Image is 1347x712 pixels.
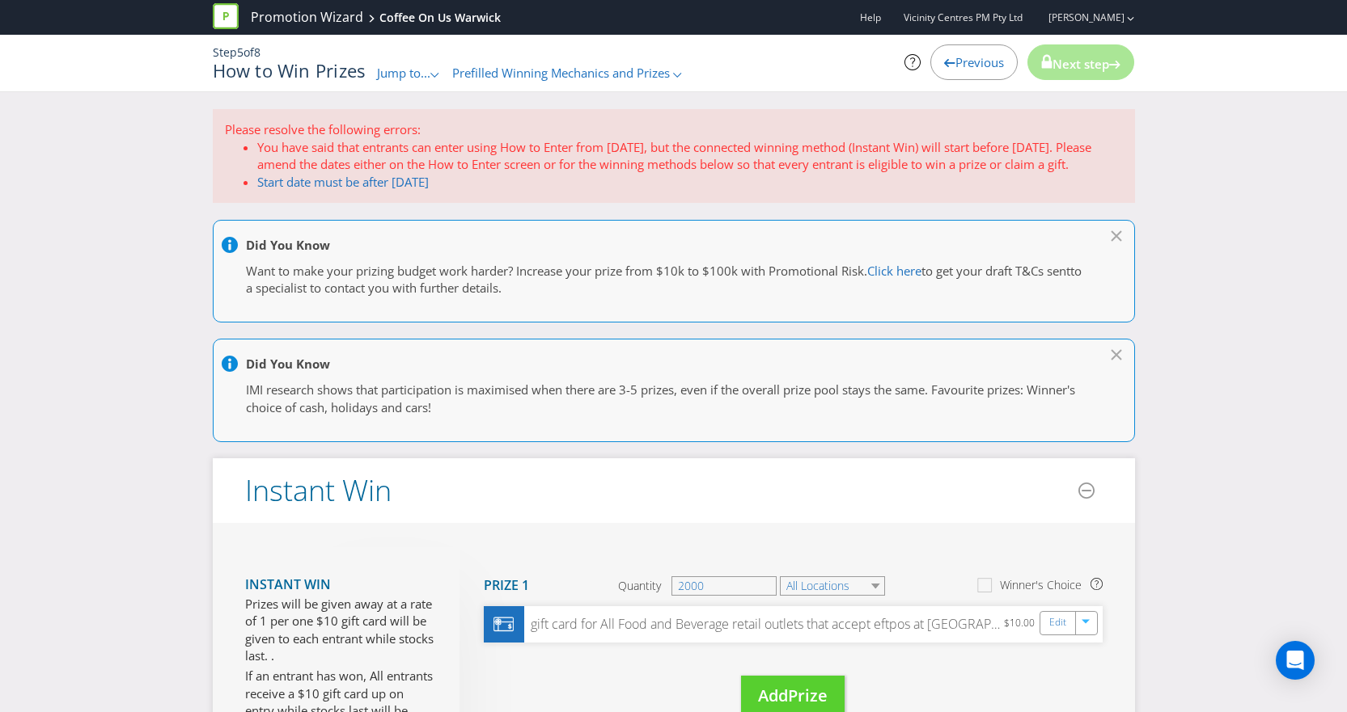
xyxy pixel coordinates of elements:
[213,44,237,60] span: Step
[867,263,921,279] a: Click here
[904,11,1023,24] span: Vicinity Centres PM Pty Ltd
[246,381,1086,416] p: IMI research shows that participation is maximised when there are 3-5 prizes, even if the overall...
[1000,577,1082,593] div: Winner's Choice
[257,174,429,190] a: Start date must be after [DATE]
[1049,613,1066,632] a: Edit
[244,44,254,60] span: of
[452,65,670,81] span: Prefilled Winning Mechanics and Prizes
[237,44,244,60] span: 5
[246,263,1082,296] span: to get your draft T&Cs sentto a specialist to contact you with further details.
[245,578,435,592] h4: Instant Win
[225,121,1123,138] p: Please resolve the following errors:
[1053,56,1109,72] span: Next step
[955,54,1004,70] span: Previous
[860,11,881,24] a: Help
[245,596,435,665] p: Prizes will be given away at a rate of 1 per one $10 gift card will be given to each entrant whil...
[524,615,1004,634] div: gift card for All Food and Beverage retail outlets that accept eftpos at [GEOGRAPHIC_DATA]
[245,474,392,507] h2: Instant Win
[1032,11,1125,24] a: [PERSON_NAME]
[257,139,1123,174] li: You have said that entrants can enter using How to Enter from [DATE], but the connected winning m...
[1004,614,1040,634] div: $10.00
[1276,641,1315,680] div: Open Intercom Messenger
[213,61,366,80] h1: How to Win Prizes
[484,579,529,593] h4: Prize 1
[254,44,261,60] span: 8
[788,685,828,706] span: Prize
[618,578,661,594] span: Quantity
[251,8,363,27] a: Promotion Wizard
[246,263,867,279] span: Want to make your prizing budget work harder? Increase your prize from $10k to $100k with Promoti...
[379,10,501,26] div: Coffee On Us Warwick
[758,685,788,706] span: Add
[377,65,430,81] span: Jump to...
